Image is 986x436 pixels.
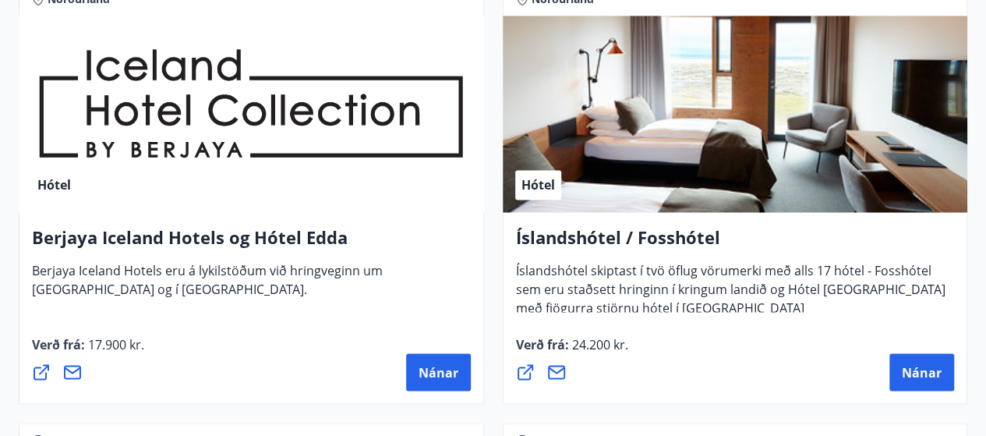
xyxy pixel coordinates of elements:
button: Nánar [889,353,954,391]
span: Íslandshótel skiptast í tvö öflug vörumerki með alls 17 hótel - Fosshótel sem eru staðsett hringi... [516,261,945,328]
span: 24.200 kr. [569,335,628,353]
h4: Íslandshótel / Fosshótel [516,225,955,261]
span: Verð frá : [516,335,628,365]
span: 17.900 kr. [85,335,144,353]
span: Berjaya Iceland Hotels eru á lykilstöðum við hringveginn um [GEOGRAPHIC_DATA] og í [GEOGRAPHIC_DA... [32,261,383,310]
span: Hótel [521,176,555,193]
h4: Berjaya Iceland Hotels og Hótel Edda [32,225,471,261]
button: Nánar [406,353,471,391]
span: Verð frá : [32,335,144,365]
span: Nánar [419,363,458,381]
span: Hótel [37,176,71,193]
span: Nánar [902,363,942,381]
